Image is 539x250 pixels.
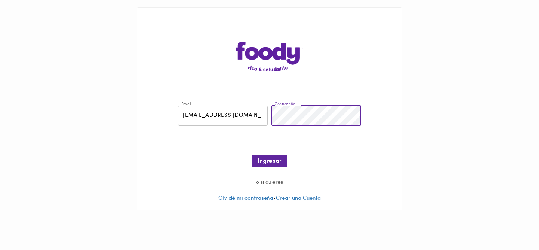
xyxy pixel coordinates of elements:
[496,207,532,243] iframe: Messagebird Livechat Widget
[252,155,287,167] button: Ingresar
[236,42,303,71] img: logo-main-page.png
[178,106,268,126] input: pepitoperez@gmail.com
[137,8,402,210] div: •
[218,196,273,201] a: Olvidé mi contraseña
[252,180,287,185] span: o si quieres
[276,196,321,201] a: Crear una Cuenta
[258,158,281,165] span: Ingresar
